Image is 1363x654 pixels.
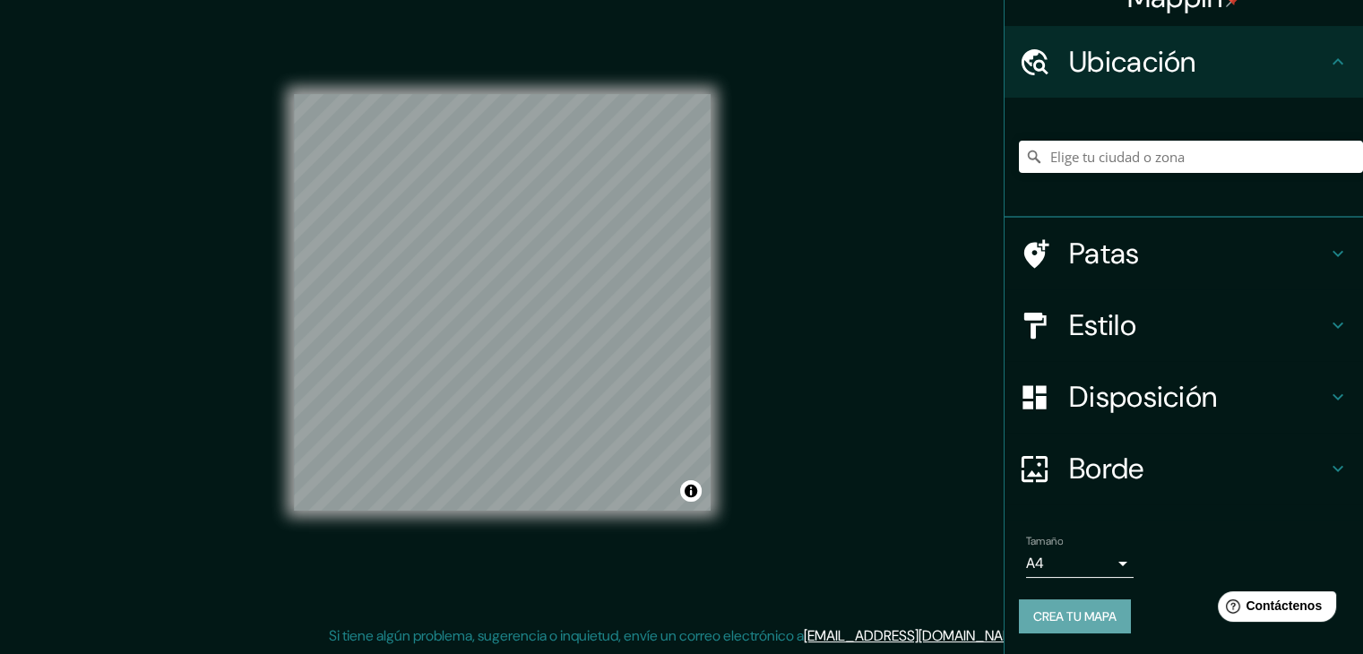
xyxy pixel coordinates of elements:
[1005,26,1363,98] div: Ubicación
[1069,43,1196,81] font: Ubicación
[1069,235,1140,272] font: Patas
[1033,608,1117,624] font: Crea tu mapa
[1005,361,1363,433] div: Disposición
[1005,218,1363,289] div: Patas
[1069,306,1136,344] font: Estilo
[1019,599,1131,633] button: Crea tu mapa
[1019,141,1363,173] input: Elige tu ciudad o zona
[1026,554,1044,572] font: A4
[1026,534,1063,548] font: Tamaño
[1069,450,1144,487] font: Borde
[680,480,702,502] button: Activar o desactivar atribución
[294,94,711,511] canvas: Mapa
[804,626,1025,645] a: [EMAIL_ADDRESS][DOMAIN_NAME]
[1203,584,1343,634] iframe: Lanzador de widgets de ayuda
[1005,433,1363,504] div: Borde
[1005,289,1363,361] div: Estilo
[1026,549,1134,578] div: A4
[1069,378,1217,416] font: Disposición
[329,626,804,645] font: Si tiene algún problema, sugerencia o inquietud, envíe un correo electrónico a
